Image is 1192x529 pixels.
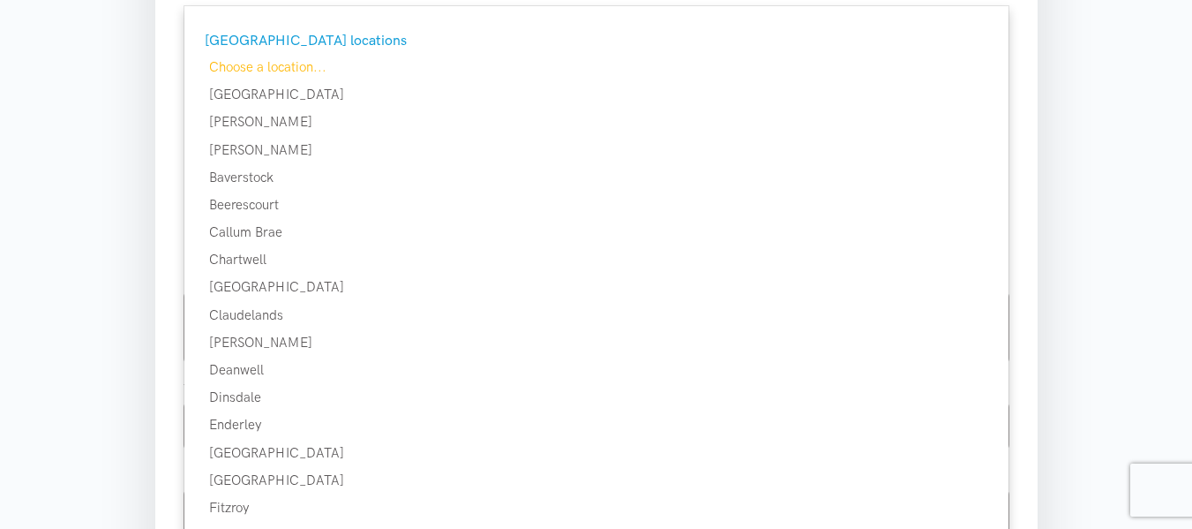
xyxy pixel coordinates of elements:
div: [GEOGRAPHIC_DATA] [184,276,1008,298]
div: [GEOGRAPHIC_DATA] [184,84,1008,105]
div: Fitzroy [184,497,1008,518]
div: [PERSON_NAME] [184,140,1008,161]
div: [GEOGRAPHIC_DATA] [184,442,1008,464]
div: Baverstock [184,167,1008,188]
div: [PERSON_NAME] [184,111,1008,132]
div: Callum Brae [184,222,1008,243]
div: Beerescourt [184,194,1008,215]
div: [PERSON_NAME] [184,332,1008,353]
div: Dinsdale [184,387,1008,408]
div: Choose a location... [184,57,1008,78]
div: Chartwell [184,249,1008,270]
div: [GEOGRAPHIC_DATA] [184,470,1008,491]
div: [GEOGRAPHIC_DATA] locations [205,29,984,52]
div: Claudelands [184,305,1008,326]
div: Enderley [184,414,1008,435]
div: Deanwell [184,359,1008,381]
